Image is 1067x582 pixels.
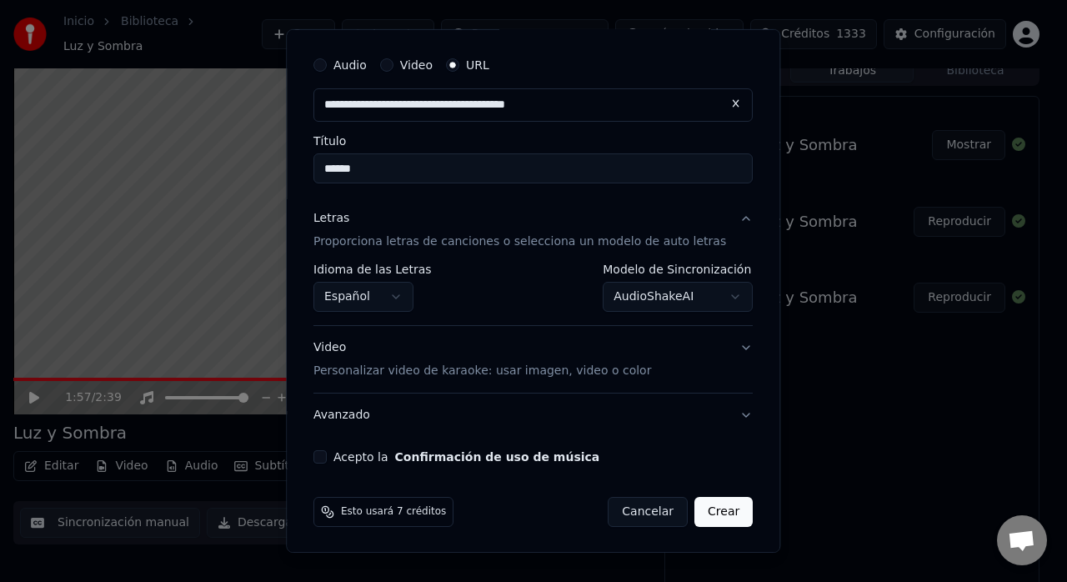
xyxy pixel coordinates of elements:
[395,451,600,463] button: Acepto la
[609,497,689,527] button: Cancelar
[604,263,754,275] label: Modelo de Sincronización
[694,497,753,527] button: Crear
[313,197,753,263] button: LetrasProporciona letras de canciones o selecciona un modelo de auto letras
[313,263,753,325] div: LetrasProporciona letras de canciones o selecciona un modelo de auto letras
[400,59,433,71] label: Video
[313,394,753,437] button: Avanzado
[341,505,446,519] span: Esto usará 7 créditos
[313,326,753,393] button: VideoPersonalizar video de karaoke: usar imagen, video o color
[333,59,367,71] label: Audio
[313,363,651,379] p: Personalizar video de karaoke: usar imagen, video o color
[313,263,432,275] label: Idioma de las Letras
[313,339,651,379] div: Video
[313,233,726,250] p: Proporciona letras de canciones o selecciona un modelo de auto letras
[333,451,599,463] label: Acepto la
[313,210,349,227] div: Letras
[313,135,753,147] label: Título
[466,59,489,71] label: URL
